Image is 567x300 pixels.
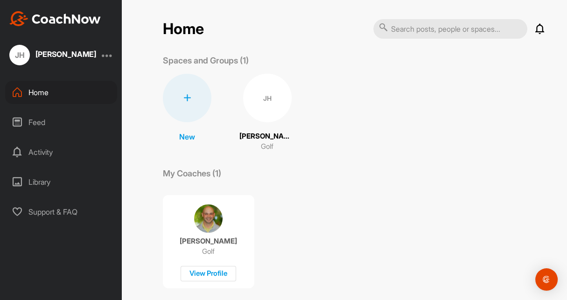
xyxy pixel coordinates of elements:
div: View Profile [181,266,236,281]
div: Feed [5,111,117,134]
p: [PERSON_NAME] [180,237,237,246]
div: Open Intercom Messenger [535,268,558,291]
div: JH [9,45,30,65]
div: Support & FAQ [5,200,117,223]
div: JH [243,74,292,122]
input: Search posts, people or spaces... [373,19,527,39]
p: Golf [261,141,273,152]
h2: Home [163,20,204,38]
div: [PERSON_NAME] [35,50,96,58]
div: Activity [5,140,117,164]
p: [PERSON_NAME] [239,131,295,142]
p: Spaces and Groups (1) [163,54,249,67]
div: Home [5,81,117,104]
img: coach avatar [194,204,223,233]
img: CoachNow [9,11,101,26]
p: Golf [202,247,215,256]
div: Library [5,170,117,194]
p: My Coaches (1) [163,167,221,180]
p: New [179,131,195,142]
a: JH[PERSON_NAME]Golf [239,74,295,152]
